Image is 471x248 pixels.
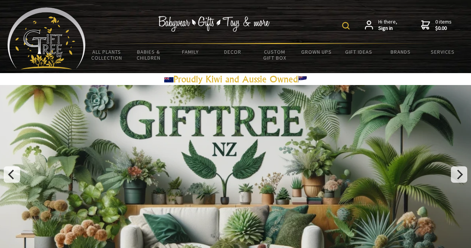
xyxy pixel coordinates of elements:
[7,7,86,69] img: Babyware - Gifts - Toys and more...
[379,44,421,60] a: Brands
[421,19,452,32] a: 0 items$0.00
[378,25,397,32] strong: Sign in
[338,44,380,60] a: Gift Ideas
[86,44,128,66] a: All Plants Collection
[128,44,170,66] a: Babies & Children
[365,19,397,32] a: Hi there,Sign in
[342,22,350,29] img: product search
[211,44,254,60] a: Decor
[254,44,296,66] a: Custom Gift Box
[170,44,212,60] a: Family
[164,73,307,85] a: Proudly Kiwi and Aussie Owned
[378,19,397,32] span: Hi there,
[435,18,452,32] span: 0 items
[435,25,452,32] strong: $0.00
[451,166,467,183] button: Next
[296,44,338,60] a: Grown Ups
[4,166,20,183] button: Previous
[421,44,464,60] a: Services
[158,16,270,32] img: Babywear - Gifts - Toys & more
